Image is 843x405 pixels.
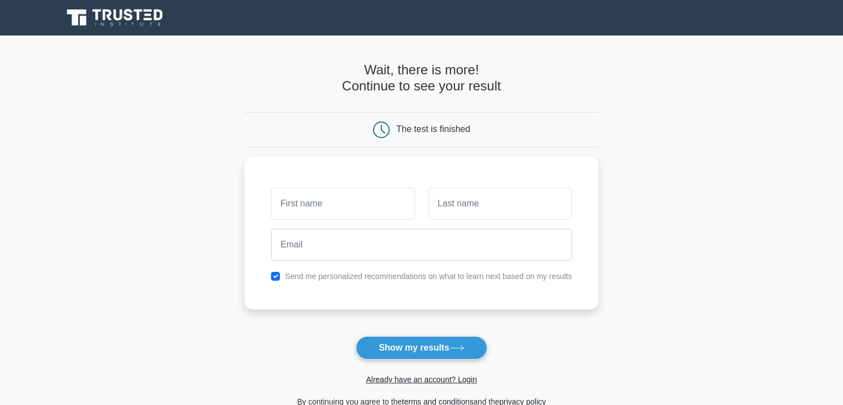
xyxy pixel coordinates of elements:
[396,124,470,134] div: The test is finished
[285,272,572,281] label: Send me personalized recommendations on what to learn next based on my results
[366,375,477,384] a: Already have an account? Login
[428,188,572,220] input: Last name
[271,229,572,261] input: Email
[271,188,415,220] input: First name
[356,336,487,360] button: Show my results
[244,62,599,94] h4: Wait, there is more! Continue to see your result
